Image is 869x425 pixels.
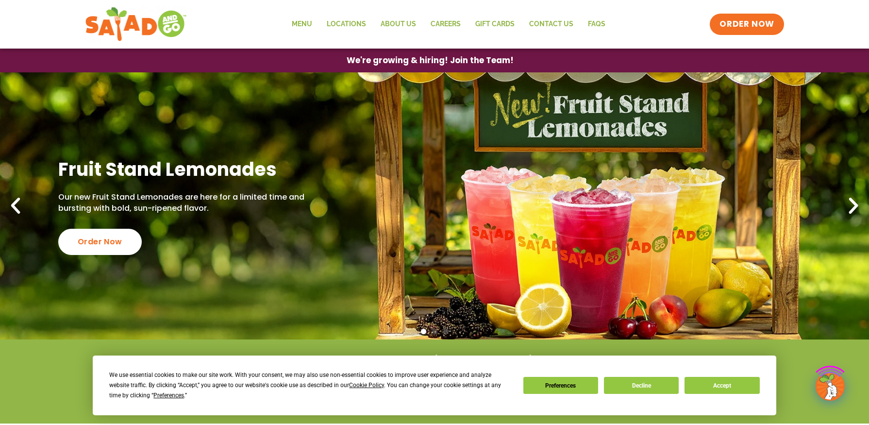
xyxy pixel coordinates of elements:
[349,382,384,389] span: Cookie Policy
[332,49,528,72] a: We're growing & hiring! Join the Team!
[58,192,326,214] p: Our new Fruit Stand Lemonades are here for a limited time and bursting with bold, sun-ripened fla...
[153,392,184,399] span: Preferences
[421,329,426,334] span: Go to slide 1
[109,370,511,401] div: We use essential cookies to make our site work. With your consent, we may also use non-essential ...
[58,157,326,181] h2: Fruit Stand Lemonades
[347,56,514,65] span: We're growing & hiring! Join the Team!
[319,13,373,35] a: Locations
[581,13,613,35] a: FAQs
[423,13,468,35] a: Careers
[719,18,774,30] span: ORDER NOW
[710,14,784,35] a: ORDER NOW
[93,356,776,415] div: Cookie Consent Prompt
[468,13,522,35] a: GIFT CARDS
[19,370,850,380] h4: Weekends 7am-9pm (breakfast until 11am)
[85,5,187,44] img: new-SAG-logo-768×292
[443,329,449,334] span: Go to slide 3
[843,195,864,217] div: Next slide
[522,13,581,35] a: Contact Us
[604,377,679,394] button: Decline
[432,329,437,334] span: Go to slide 2
[5,195,26,217] div: Previous slide
[58,229,142,255] div: Order Now
[19,354,850,365] h4: Weekdays 6:30am-9pm (breakfast until 10:30am)
[523,377,598,394] button: Preferences
[284,13,613,35] nav: Menu
[373,13,423,35] a: About Us
[685,377,759,394] button: Accept
[284,13,319,35] a: Menu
